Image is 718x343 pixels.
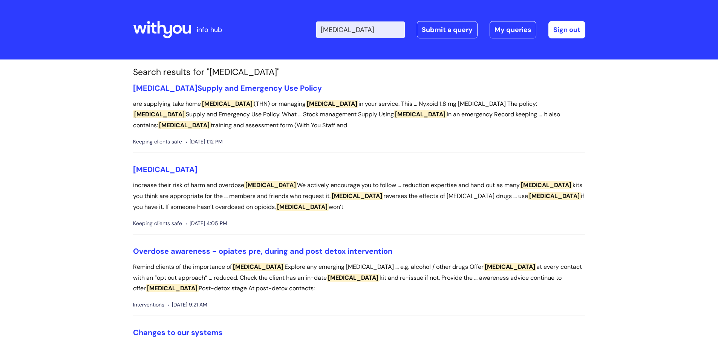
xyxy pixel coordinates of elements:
[394,110,447,118] span: [MEDICAL_DATA]
[417,21,478,38] a: Submit a query
[133,246,392,256] a: Overdose awareness - opiates pre, during and post detox intervention
[168,300,207,309] span: [DATE] 9:21 AM
[146,284,199,292] span: [MEDICAL_DATA]
[133,83,322,93] a: [MEDICAL_DATA]Supply and Emergency Use Policy
[197,24,222,36] p: info hub
[133,165,197,174] a: [MEDICAL_DATA]
[133,219,182,228] span: Keeping clients safe
[133,180,585,212] p: increase their risk of harm and overdose We actively encourage you to follow ... reduction expert...
[520,181,573,189] span: [MEDICAL_DATA]
[186,137,223,146] span: [DATE] 1:12 PM
[244,181,297,189] span: [MEDICAL_DATA]
[316,21,405,38] input: Search
[306,100,358,108] span: [MEDICAL_DATA]
[133,300,164,309] span: Interventions
[528,192,581,200] span: [MEDICAL_DATA]
[158,121,211,129] span: [MEDICAL_DATA]
[316,21,585,38] div: | -
[331,192,383,200] span: [MEDICAL_DATA]
[490,21,536,38] a: My queries
[133,137,182,146] span: Keeping clients safe
[133,262,585,294] p: Remind clients of the importance of Explore any emerging [MEDICAL_DATA] ... e.g. alcohol / other ...
[186,219,227,228] span: [DATE] 4:05 PM
[276,203,329,211] span: [MEDICAL_DATA]
[201,100,254,108] span: [MEDICAL_DATA]
[327,274,380,282] span: [MEDICAL_DATA]
[232,263,285,271] span: [MEDICAL_DATA]
[548,21,585,38] a: Sign out
[484,263,536,271] span: [MEDICAL_DATA]
[133,99,585,131] p: are supplying take home (THN) or managing in your service. This ... Nyxoid 1.8 mg [MEDICAL_DATA] ...
[133,83,197,93] span: [MEDICAL_DATA]
[133,67,585,78] h1: Search results for "[MEDICAL_DATA]"
[133,328,223,337] a: Changes to our systems
[133,110,186,118] span: [MEDICAL_DATA]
